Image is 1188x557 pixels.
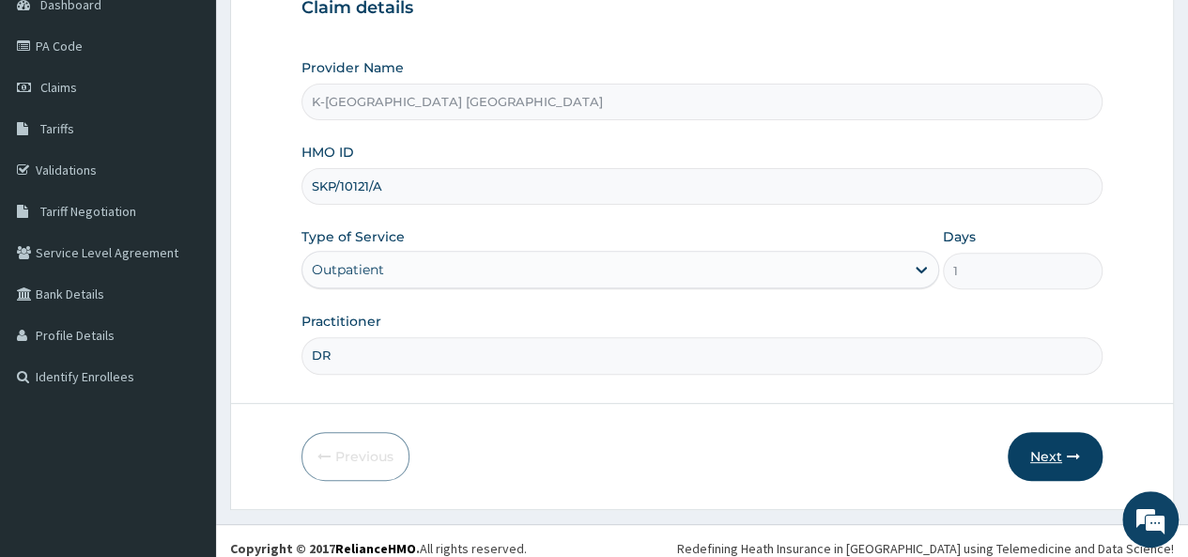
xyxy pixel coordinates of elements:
span: Claims [40,79,77,96]
button: Previous [301,432,409,481]
div: Outpatient [312,260,384,279]
label: Type of Service [301,227,405,246]
input: Enter Name [301,337,1103,374]
a: RelianceHMO [335,540,416,557]
label: HMO ID [301,143,354,162]
label: Days [943,227,976,246]
span: Tariff Negotiation [40,203,136,220]
button: Next [1008,432,1103,481]
label: Practitioner [301,312,381,331]
div: Chat Now [116,409,251,444]
div: Conversation(s) [98,105,316,131]
div: Minimize live chat window [308,9,353,54]
strong: Copyright © 2017 . [230,540,420,557]
label: Provider Name [301,58,404,77]
input: Enter HMO ID [301,168,1103,205]
span: Tariffs [40,120,74,137]
span: No previous conversation [100,190,267,380]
